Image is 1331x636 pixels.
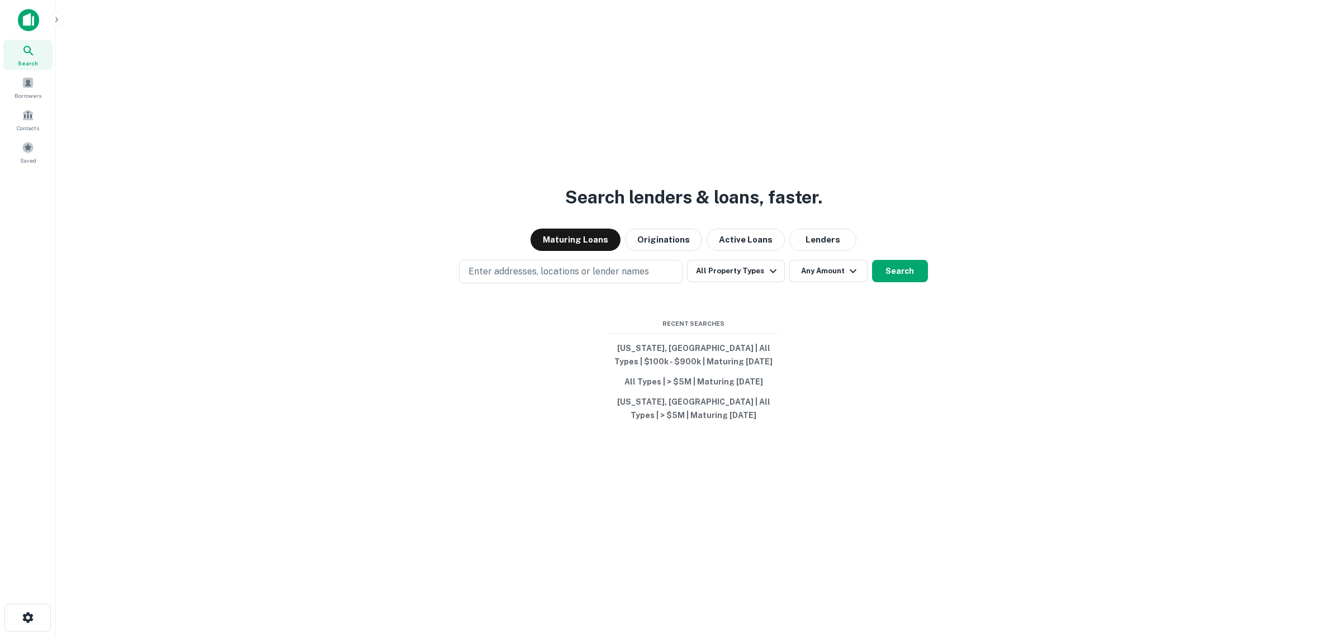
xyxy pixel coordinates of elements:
span: Borrowers [15,91,41,100]
a: Saved [3,137,53,167]
span: Saved [20,156,36,165]
button: All Property Types [687,260,784,282]
button: Enter addresses, locations or lender names [459,260,683,283]
button: Maturing Loans [530,229,620,251]
button: Active Loans [707,229,785,251]
button: All Types | > $5M | Maturing [DATE] [610,372,778,392]
iframe: Chat Widget [1275,547,1331,600]
span: Contacts [17,124,39,132]
button: [US_STATE], [GEOGRAPHIC_DATA] | All Types | $100k - $900k | Maturing [DATE] [610,338,778,372]
p: Enter addresses, locations or lender names [468,265,649,278]
button: [US_STATE], [GEOGRAPHIC_DATA] | All Types | > $5M | Maturing [DATE] [610,392,778,425]
a: Search [3,40,53,70]
span: Recent Searches [610,319,778,329]
button: Search [872,260,928,282]
button: Originations [625,229,702,251]
img: capitalize-icon.png [18,9,39,31]
span: Search [18,59,38,68]
a: Contacts [3,105,53,135]
button: Lenders [789,229,856,251]
h3: Search lenders & loans, faster. [565,184,822,211]
a: Borrowers [3,72,53,102]
button: Any Amount [789,260,868,282]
